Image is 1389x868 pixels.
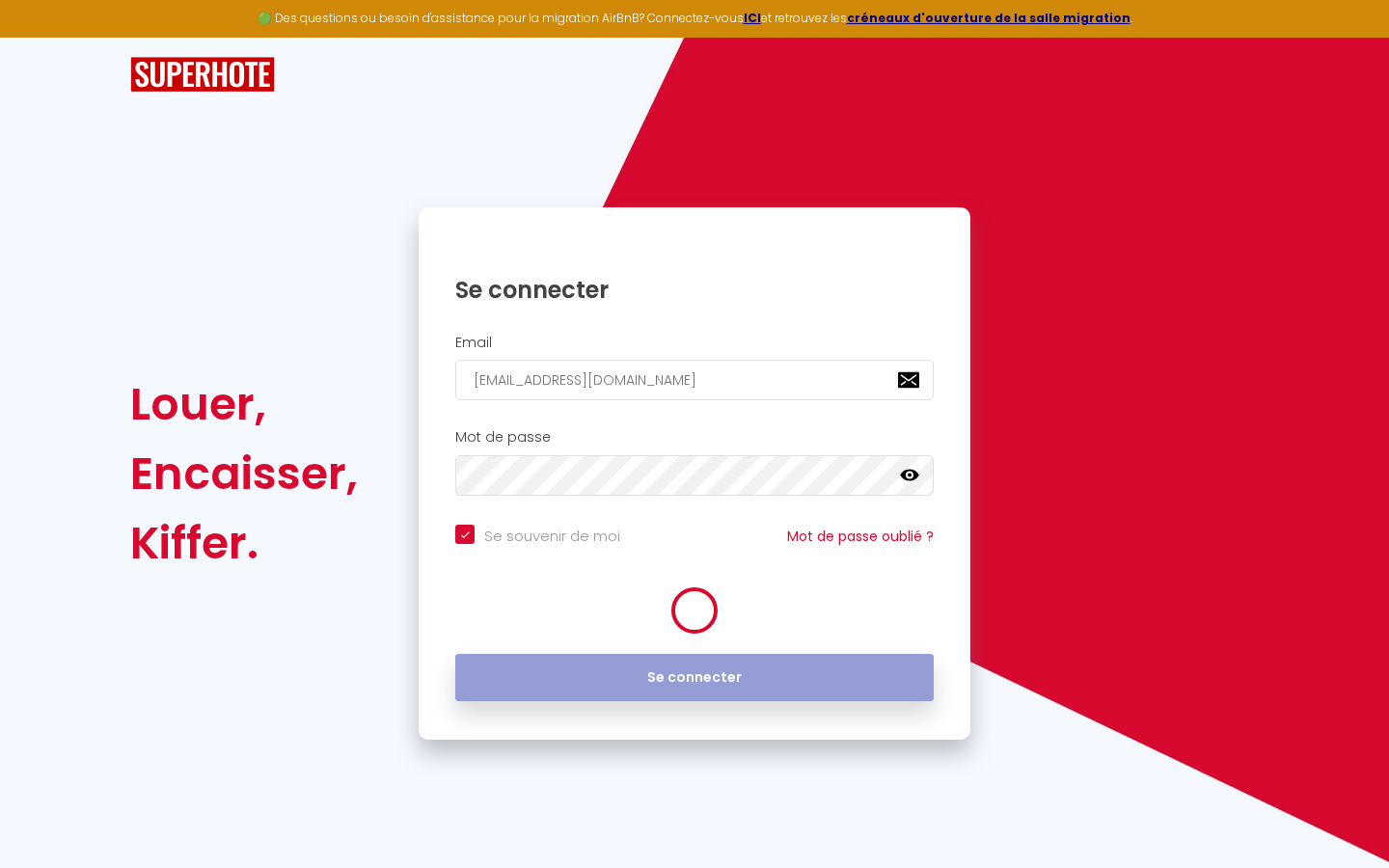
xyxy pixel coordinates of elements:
a: Mot de passe oublié ? [787,527,934,546]
a: ICI [744,10,761,26]
input: Ton Email [455,360,934,400]
h2: Email [455,335,934,351]
div: Kiffer. [130,508,358,578]
h2: Mot de passe [455,429,934,446]
img: SuperHote logo [130,57,275,93]
div: Louer, [130,369,358,439]
div: Encaisser, [130,439,358,508]
button: Se connecter [455,654,934,702]
h1: Se connecter [455,275,934,305]
button: Ouvrir le widget de chat LiveChat [15,8,73,66]
a: créneaux d'ouverture de la salle migration [847,10,1130,26]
